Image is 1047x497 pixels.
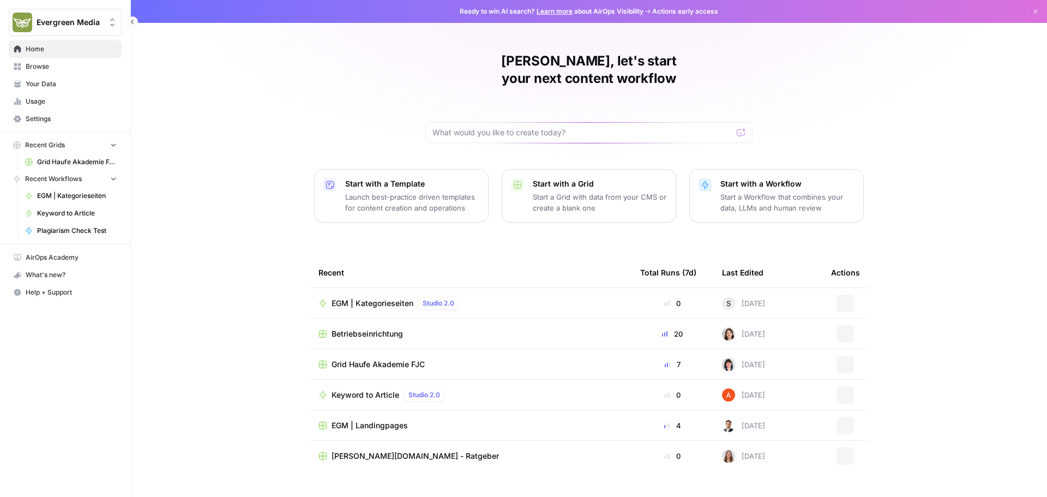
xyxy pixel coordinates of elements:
a: Learn more [537,7,573,15]
span: Plagiarism Check Test [37,226,117,236]
div: Last Edited [722,258,763,288]
span: Keyword to Article [37,208,117,218]
a: Keyword to ArticleStudio 2.0 [318,388,623,402]
p: Start with a Grid [533,178,667,189]
h1: [PERSON_NAME], let's start your next content workflow [425,52,753,87]
button: Start with a WorkflowStart a Workflow that combines your data, LLMs and human review [689,169,864,223]
p: Launch best-practice driven templates for content creation and operations [345,191,479,213]
span: EGM | Landingpages [332,420,408,431]
span: Grid Haufe Akademie FJC [332,359,425,370]
a: Betriebseinrichtung [318,328,623,339]
div: Recent [318,258,623,288]
a: Plagiarism Check Test [20,222,122,239]
span: EGM | Kategorieseiten [37,191,117,201]
div: Actions [831,258,860,288]
a: Settings [9,110,122,128]
a: [PERSON_NAME][DOMAIN_NAME] - Ratgeber [318,451,623,462]
span: Recent Workflows [25,174,82,184]
div: 0 [640,298,705,309]
span: Help + Support [26,288,117,297]
button: Start with a GridStart a Grid with data from your CMS or create a blank one [502,169,676,223]
p: Start with a Workflow [720,178,855,189]
img: dghnp7yvg7rjnhrmvxsuvm8jhj5p [722,450,735,463]
a: AirOps Academy [9,249,122,266]
button: Recent Grids [9,137,122,153]
button: Start with a TemplateLaunch best-practice driven templates for content creation and operations [314,169,489,223]
button: Recent Workflows [9,171,122,187]
img: Evergreen Media Logo [13,13,32,32]
div: [DATE] [722,388,765,402]
div: [DATE] [722,297,765,310]
span: [PERSON_NAME][DOMAIN_NAME] - Ratgeber [332,451,499,462]
p: Start a Grid with data from your CMS or create a blank one [533,191,667,213]
span: Usage [26,97,117,106]
div: 4 [640,420,705,431]
a: Your Data [9,75,122,93]
a: Keyword to Article [20,205,122,222]
button: Help + Support [9,284,122,301]
span: Home [26,44,117,54]
p: Start a Workflow that combines your data, LLMs and human review [720,191,855,213]
div: 7 [640,359,705,370]
span: Studio 2.0 [408,390,440,400]
span: AirOps Academy [26,253,117,262]
a: EGM | Landingpages [318,420,623,431]
span: Studio 2.0 [423,298,454,308]
div: [DATE] [722,450,765,463]
span: Ready to win AI search? about AirOps Visibility [460,7,643,16]
img: 9ei8zammlfls2gjjhap2otnia9mo [722,327,735,340]
div: [DATE] [722,419,765,432]
div: Total Runs (7d) [640,258,696,288]
span: EGM | Kategorieseiten [332,298,413,309]
div: 0 [640,451,705,462]
img: cje7zb9ux0f2nqyv5qqgv3u0jxek [722,388,735,402]
div: What's new? [9,267,121,283]
div: [DATE] [722,327,765,340]
span: S [726,298,731,309]
span: Recent Grids [25,140,65,150]
span: Evergreen Media [37,17,103,28]
span: Browse [26,62,117,71]
span: Settings [26,114,117,124]
button: Workspace: Evergreen Media [9,9,122,36]
div: 20 [640,328,705,339]
span: Grid Haufe Akademie FJC [37,157,117,167]
input: What would you like to create today? [432,127,732,138]
a: Grid Haufe Akademie FJC [318,359,623,370]
div: 0 [640,390,705,400]
button: What's new? [9,266,122,284]
p: Start with a Template [345,178,479,189]
span: Keyword to Article [332,390,399,400]
span: Betriebseinrichtung [332,328,403,339]
div: [DATE] [722,358,765,371]
a: Home [9,40,122,58]
span: Actions early access [652,7,718,16]
img: u4v8qurxnuxsl37zofn6sc88snm0 [722,419,735,432]
span: Your Data [26,79,117,89]
img: tyv1vc9ano6w0k60afnfux898g5f [722,358,735,371]
a: Grid Haufe Akademie FJC [20,153,122,171]
a: Usage [9,93,122,110]
a: Browse [9,58,122,75]
a: EGM | Kategorieseiten [20,187,122,205]
a: EGM | KategorieseitenStudio 2.0 [318,297,623,310]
